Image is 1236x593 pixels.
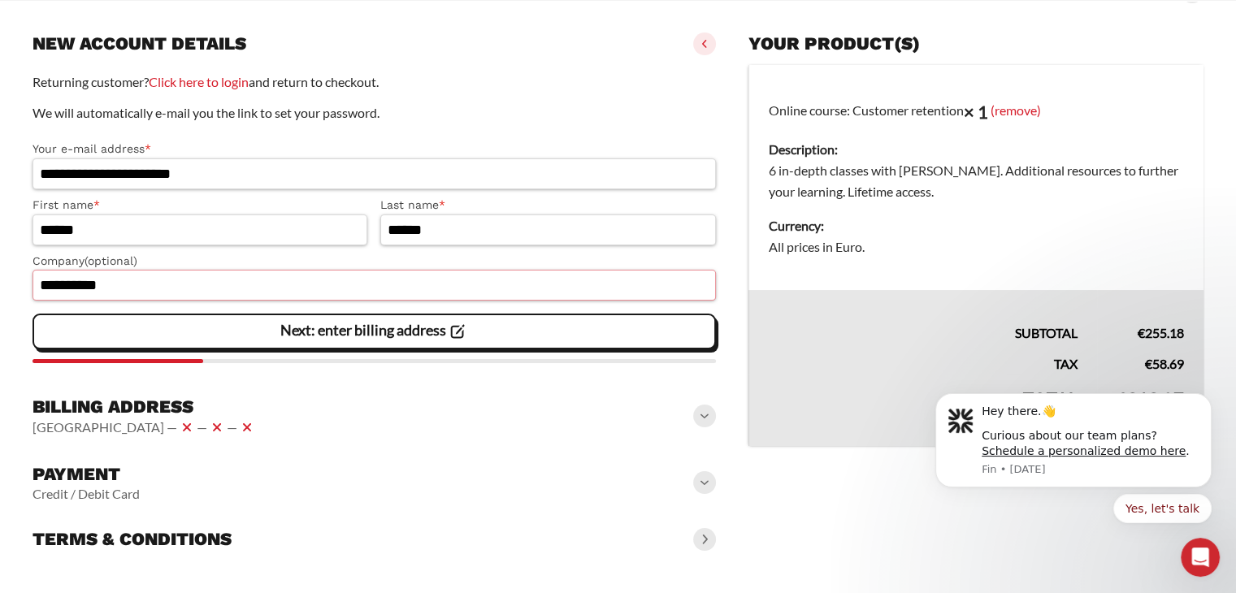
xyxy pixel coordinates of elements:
iframe: Intercom notifications message [911,374,1236,585]
label: Company [33,252,716,271]
a: (remove) [991,102,1041,117]
label: Your e-mail address [33,140,716,158]
label: First name [33,196,367,214]
td: Online course: Customer retention [748,65,1203,291]
dd: 6 in-depth classes with [PERSON_NAME]. Additional resources to further your learning. Lifetime ac... [769,160,1184,202]
vaadin-horizontal-layout: Credit / Debit Card [33,486,140,502]
a: Click here to login [149,74,249,89]
iframe: Intercom live chat [1181,538,1220,577]
span: (optional) [85,254,137,267]
p: Returning customer? and return to checkout. [33,71,716,93]
dd: All prices in Euro. [769,236,1184,258]
bdi: 255.18 [1138,325,1184,340]
bdi: 58.69 [1145,356,1184,371]
span: € [1138,325,1145,340]
dt: Description: [769,139,1184,160]
strong: × 1 [964,101,988,123]
h3: Payment [33,463,140,486]
dt: Currency: [769,215,1184,236]
h3: New account details [33,32,246,55]
span: € [1145,356,1152,371]
th: Subtotal [748,290,1097,344]
th: Total [748,374,1097,446]
h3: Billing address [33,396,257,418]
vaadin-button: Next: enter billing address [33,314,716,349]
h3: Terms & conditions [33,528,232,551]
th: Tax [748,344,1097,374]
label: Last name [380,196,715,214]
vaadin-horizontal-layout: [GEOGRAPHIC_DATA] — — — [33,418,257,437]
p: We will automatically e-mail you the link to set your password. [33,102,716,123]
